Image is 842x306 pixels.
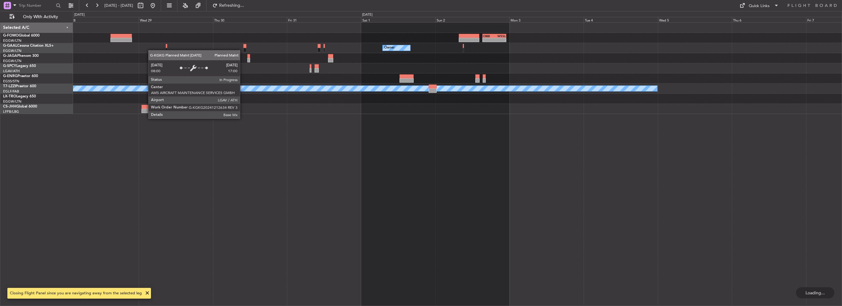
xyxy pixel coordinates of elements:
a: LX-TROLegacy 650 [3,95,36,98]
div: Fri 31 [287,17,361,22]
span: Refreshing... [219,3,245,8]
div: [DATE] [74,12,85,18]
button: Quick Links [736,1,782,10]
input: Trip Number [19,1,54,10]
a: EGSS/STN [3,79,19,84]
span: G-FOMO [3,34,19,37]
a: G-FOMOGlobal 6000 [3,34,40,37]
div: OBBI [483,34,494,38]
span: Only With Activity [16,15,65,19]
button: Refreshing... [210,1,246,10]
span: G-JAGA [3,54,17,58]
div: Wed 29 [139,17,213,22]
a: LGAV/ATH [3,69,20,73]
div: Quick Links [749,3,770,9]
span: CS-JHH [3,105,16,108]
div: - [494,38,506,42]
a: G-GAALCessna Citation XLS+ [3,44,54,48]
button: Only With Activity [7,12,67,22]
a: EGGW/LTN [3,49,21,53]
a: CS-JHHGlobal 6000 [3,105,37,108]
a: LFPB/LBG [3,109,19,114]
a: EGGW/LTN [3,38,21,43]
a: EGGW/LTN [3,99,21,104]
div: - [483,38,494,42]
div: Mon 3 [509,17,584,22]
span: G-SPCY [3,64,16,68]
span: G-ENRG [3,74,17,78]
div: Loading... [796,287,834,298]
a: T7-LZZIPraetor 600 [3,84,36,88]
a: EGLF/FAB [3,89,19,94]
div: Closing Flight Panel since you are navigating away from the selected leg [10,290,142,296]
div: Wed 5 [658,17,732,22]
span: G-GAAL [3,44,17,48]
span: [DATE] - [DATE] [104,3,133,8]
a: G-ENRGPraetor 600 [3,74,38,78]
span: T7-LZZI [3,84,16,88]
a: G-SPCYLegacy 650 [3,64,36,68]
div: WSSL [494,34,506,38]
a: EGGW/LTN [3,59,21,63]
div: Thu 6 [732,17,806,22]
span: LX-TRO [3,95,16,98]
div: Thu 30 [213,17,287,22]
div: Owner [384,43,395,53]
div: Tue 4 [584,17,658,22]
div: Tue 28 [64,17,139,22]
div: [DATE] [362,12,373,18]
div: Sat 1 [361,17,435,22]
div: Sun 2 [435,17,510,22]
a: G-JAGAPhenom 300 [3,54,39,58]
